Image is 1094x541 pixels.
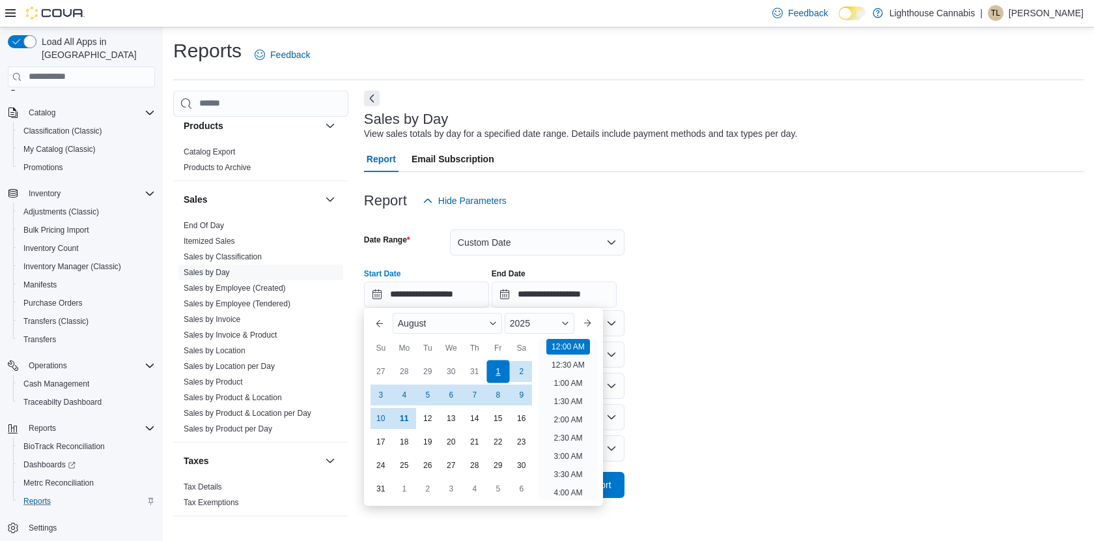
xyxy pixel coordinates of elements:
[417,455,438,476] div: day-26
[548,412,587,428] li: 2:00 AM
[511,478,532,499] div: day-6
[364,127,798,141] div: View sales totals by day for a specified date range. Details include payment methods and tax type...
[18,493,155,509] span: Reports
[23,520,62,536] a: Settings
[184,362,275,371] a: Sales by Location per Day
[364,111,449,127] h3: Sales by Day
[184,237,235,246] a: Itemized Sales
[18,376,155,392] span: Cash Management
[23,420,155,436] span: Reports
[464,338,485,358] div: Th
[511,408,532,429] div: day-16
[364,193,407,209] h3: Report
[184,454,209,467] h3: Taxes
[13,393,160,411] button: Traceabilty Dashboard
[441,361,462,382] div: day-30
[184,408,311,418] span: Sales by Product & Location per Day
[23,126,102,136] span: Classification (Classic)
[23,261,121,272] span: Inventory Manager (Classic)
[23,144,96,154] span: My Catalog (Classic)
[548,467,587,482] li: 3:30 AM
[29,108,55,118] span: Catalog
[13,140,160,158] button: My Catalog (Classic)
[371,408,391,429] div: day-10
[371,431,391,452] div: day-17
[184,482,222,492] span: Tax Details
[184,283,286,293] span: Sales by Employee (Created)
[18,160,68,175] a: Promotions
[505,313,574,334] div: Button. Open the year selector. 2025 is currently selected.
[488,338,509,358] div: Fr
[23,420,61,436] button: Reports
[18,439,155,454] span: BioTrack Reconciliation
[3,357,160,375] button: Operations
[13,203,160,221] button: Adjustments (Classic)
[23,105,61,121] button: Catalog
[3,104,160,122] button: Catalog
[441,431,462,452] div: day-20
[322,192,338,207] button: Sales
[548,448,587,464] li: 3:00 AM
[18,123,107,139] a: Classification (Classic)
[13,122,160,140] button: Classification (Classic)
[184,377,243,387] span: Sales by Product
[184,267,230,278] span: Sales by Day
[18,314,94,329] a: Transfers (Classic)
[18,394,155,410] span: Traceabilty Dashboard
[184,454,320,467] button: Taxes
[18,475,99,491] a: Metrc Reconciliation
[394,431,415,452] div: day-18
[18,123,155,139] span: Classification (Classic)
[511,361,532,382] div: day-2
[184,393,282,402] a: Sales by Product & Location
[18,332,155,347] span: Transfers
[13,375,160,393] button: Cash Management
[23,280,57,290] span: Manifests
[492,282,617,308] input: Press the down key to open a popover containing a calendar.
[539,339,598,501] ul: Time
[184,147,235,156] a: Catalog Export
[249,42,315,68] a: Feedback
[367,146,396,172] span: Report
[18,277,155,293] span: Manifests
[492,269,526,279] label: End Date
[26,7,85,20] img: Cova
[13,276,160,294] button: Manifests
[184,424,272,433] a: Sales by Product per Day
[417,408,438,429] div: day-12
[18,457,155,473] span: Dashboards
[548,375,587,391] li: 1:00 AM
[13,221,160,239] button: Bulk Pricing Import
[488,455,509,476] div: day-29
[184,162,251,173] span: Products to Archive
[184,119,223,132] h3: Products
[394,455,415,476] div: day-25
[464,385,485,405] div: day-7
[546,339,590,355] li: 12:00 AM
[441,385,462,405] div: day-6
[173,144,348,181] div: Products
[23,478,94,488] span: Metrc Reconciliation
[13,492,160,510] button: Reports
[364,282,489,308] input: Press the down key to enter a popover containing a calendar. Press the escape key to close the po...
[184,268,230,277] a: Sales by Day
[486,360,509,383] div: day-1
[18,457,81,473] a: Dashboards
[322,118,338,134] button: Products
[184,498,239,507] a: Tax Exemptions
[398,318,427,329] span: August
[488,408,509,429] div: day-15
[839,20,839,21] span: Dark Mode
[988,5,1003,21] div: Tim Li
[13,456,160,474] a: Dashboards
[577,313,598,334] button: Next month
[184,193,320,206] button: Sales
[23,298,83,308] span: Purchase Orders
[184,119,320,132] button: Products
[23,316,89,327] span: Transfers (Classic)
[18,475,155,491] span: Metrc Reconciliation
[184,284,286,293] a: Sales by Employee (Created)
[23,397,102,407] span: Traceabilty Dashboard
[18,259,126,274] a: Inventory Manager (Classic)
[788,7,828,20] span: Feedback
